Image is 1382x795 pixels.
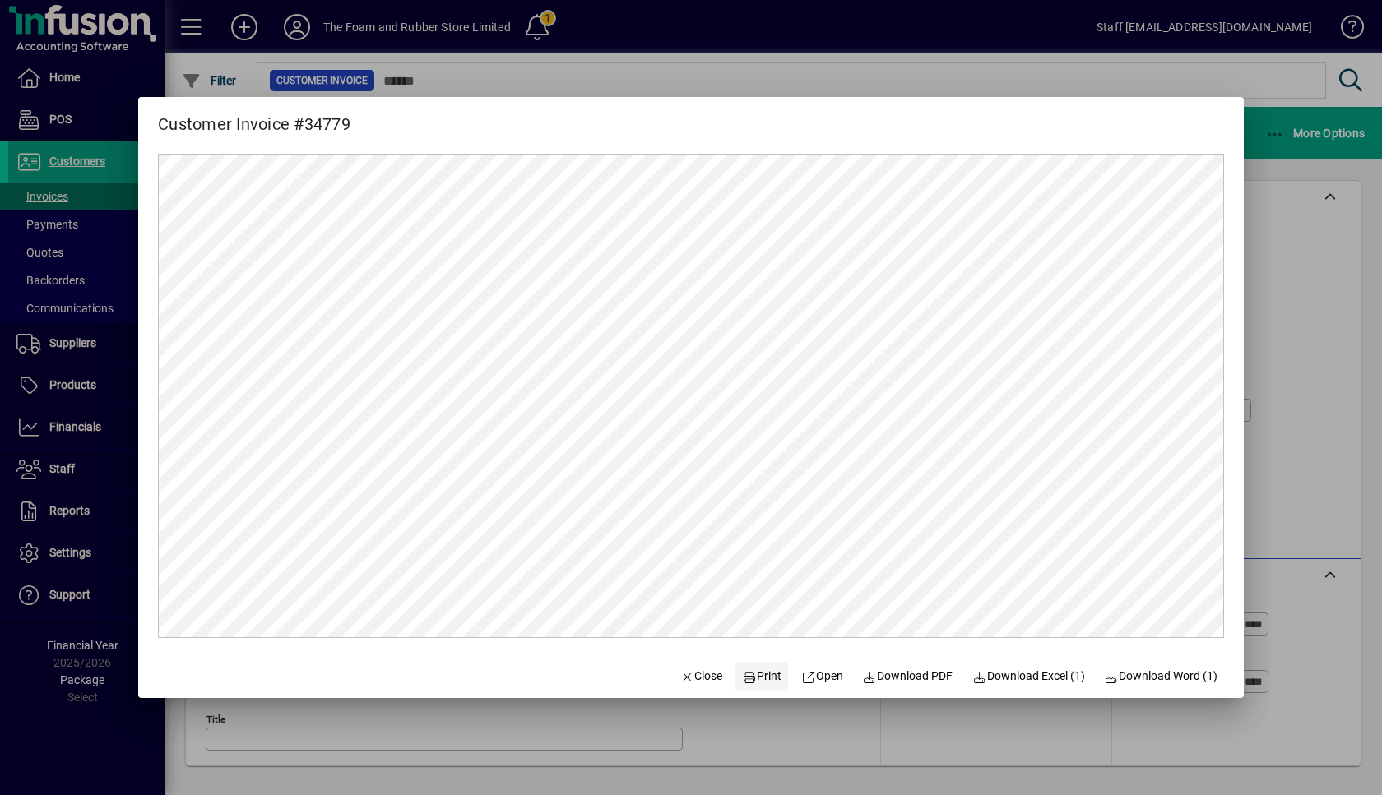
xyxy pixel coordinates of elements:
h2: Customer Invoice #34779 [138,97,370,137]
button: Download Excel (1) [966,662,1092,691]
button: Download Word (1) [1098,662,1225,691]
a: Download PDF [856,662,960,691]
span: Print [742,668,781,685]
span: Open [801,668,843,685]
span: Download PDF [863,668,953,685]
span: Close [680,668,723,685]
button: Print [735,662,788,691]
a: Open [795,662,850,691]
span: Download Word (1) [1105,668,1218,685]
span: Download Excel (1) [972,668,1085,685]
button: Close [674,662,730,691]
